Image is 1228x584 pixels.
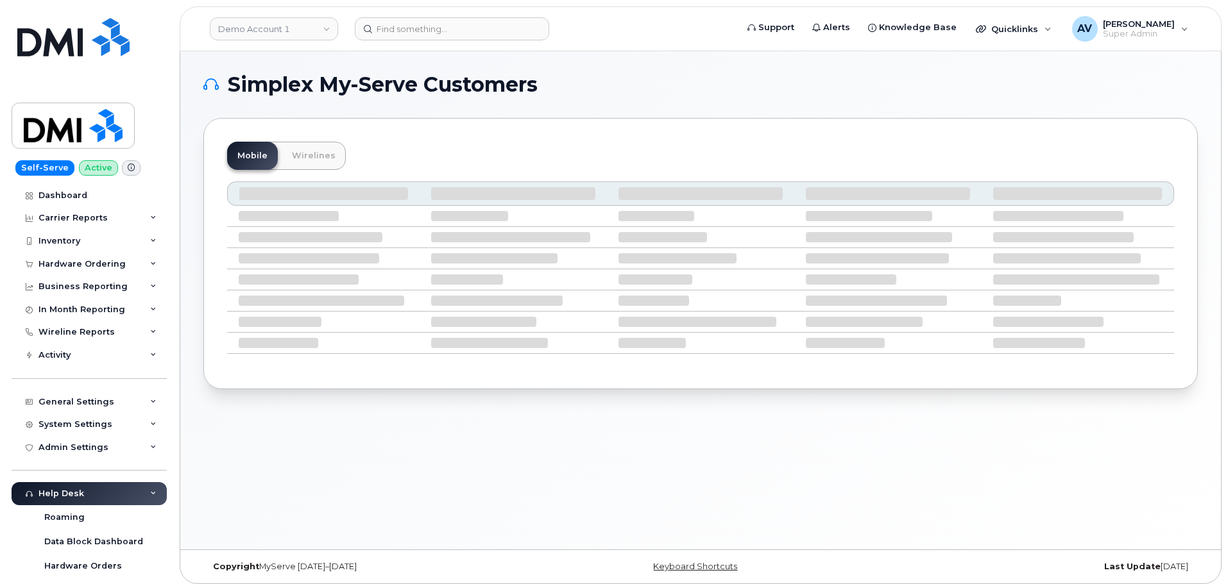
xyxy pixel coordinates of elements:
[228,75,538,94] span: Simplex My-Serve Customers
[1104,562,1161,571] strong: Last Update
[203,562,535,572] div: MyServe [DATE]–[DATE]
[227,142,278,170] a: Mobile
[213,562,259,571] strong: Copyright
[282,142,346,170] a: Wirelines
[866,562,1198,572] div: [DATE]
[653,562,737,571] a: Keyboard Shortcuts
